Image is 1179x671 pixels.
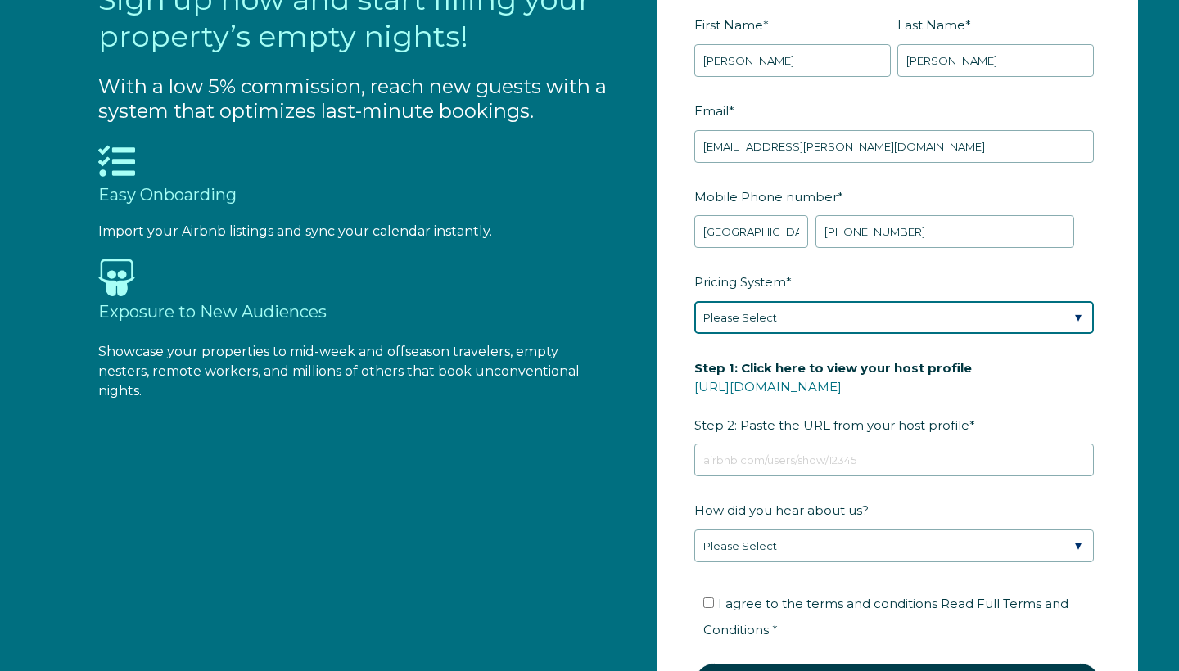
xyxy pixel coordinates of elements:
span: Email [694,98,729,124]
span: Step 2: Paste the URL from your host profile [694,355,972,438]
span: How did you hear about us? [694,498,869,523]
span: Pricing System [694,269,786,295]
input: airbnb.com/users/show/12345 [694,444,1094,476]
span: Easy Onboarding [98,185,237,205]
a: [URL][DOMAIN_NAME] [694,379,842,394]
span: Import your Airbnb listings and sync your calendar instantly. [98,223,492,239]
span: Exposure to New Audiences [98,302,327,322]
input: I agree to the terms and conditions Read Full Terms and Conditions * [703,597,714,608]
span: First Name [694,12,763,38]
span: Last Name [897,12,965,38]
span: I agree to the terms and conditions [703,596,1069,637]
span: With a low 5% commission, reach new guests with a system that optimizes last-minute bookings. [98,74,607,123]
span: Mobile Phone number [694,184,838,209]
span: Showcase your properties to mid-week and offseason travelers, empty nesters, remote workers, and ... [98,344,580,399]
span: Step 1: Click here to view your host profile [694,355,972,381]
